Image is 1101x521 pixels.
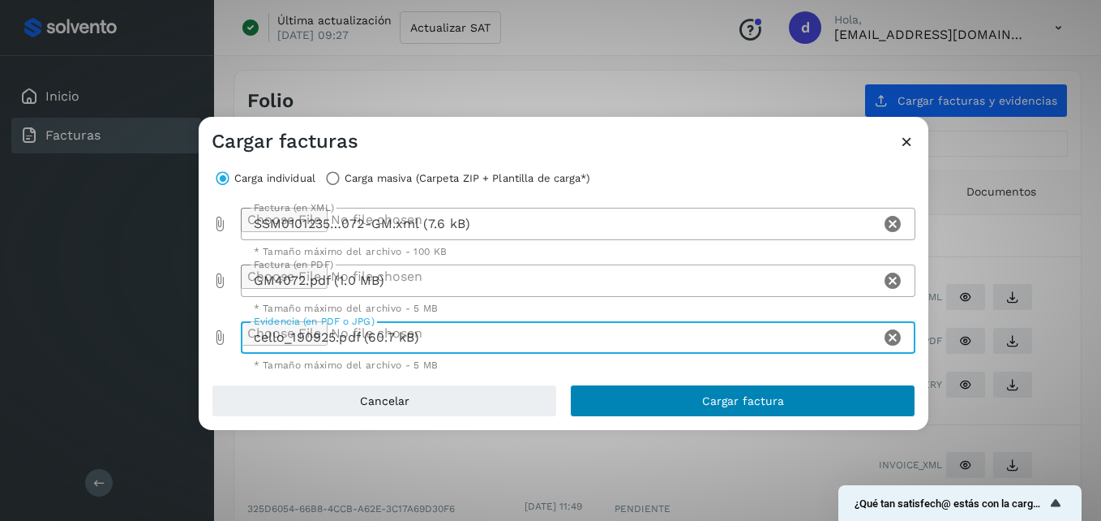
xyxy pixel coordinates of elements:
[360,395,409,407] span: Cancelar
[234,167,315,190] label: Carga individual
[241,208,880,240] div: SSM0101235…072-GM.xml (7.6 kB)
[212,216,228,232] i: Factura (en XML) prepended action
[855,493,1065,513] button: Mostrar encuesta - ¿Qué tan satisfech@ estás con la carga de tus facturas?
[254,304,903,313] div: * Tamaño máximo del archivo - 5 MB
[241,265,880,297] div: GM4072.pdf (1.0 MB)
[212,329,228,346] i: Evidencia (en PDF o JPG) prepended action
[345,167,590,190] label: Carga masiva (Carpeta ZIP + Plantilla de carga*)
[254,247,903,256] div: * Tamaño máximo del archivo - 100 KB
[241,321,880,354] div: cello_190925.pdf (60.7 kB)
[212,130,358,153] h3: Cargar facturas
[702,395,784,407] span: Cargar factura
[883,214,902,234] i: Clear Factura (en XML)
[254,360,903,370] div: * Tamaño máximo del archivo - 5 MB
[212,273,228,289] i: Factura (en PDF) prepended action
[883,271,902,291] i: Clear Factura (en PDF)
[883,328,902,347] i: Clear Evidencia (en PDF o JPG)
[570,385,915,417] button: Cargar factura
[855,497,1046,510] span: ¿Qué tan satisfech@ estás con la carga de tus facturas?
[212,385,557,417] button: Cancelar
